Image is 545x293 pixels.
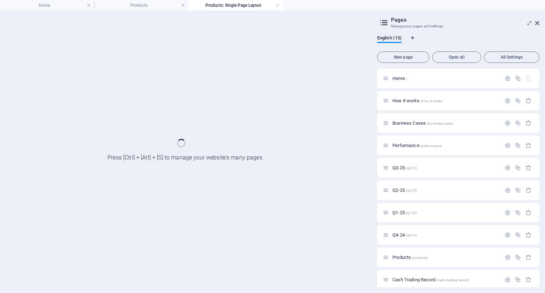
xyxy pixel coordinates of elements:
div: Q4-24/q4-24 [390,233,501,237]
div: Remove [525,165,532,171]
div: How it works/how-it-works [390,98,501,103]
span: Click to open page [392,98,442,103]
div: Q1-25/q1-25 [390,210,501,215]
span: /q2-25 [406,189,417,192]
div: Duplicate [515,232,521,238]
div: Q3-25/q3-25 [390,166,501,170]
span: English (13) [377,34,402,44]
div: Settings [505,187,511,193]
span: Open all [435,55,478,59]
div: The startpage cannot be deleted [525,75,532,81]
span: Click to open page [392,210,417,215]
span: /cash-trading-record [436,278,469,282]
h3: Manage your pages and settings [391,23,525,29]
div: Remove [525,277,532,283]
div: Duplicate [515,142,521,148]
div: Remove [525,187,532,193]
div: Q2-25/q2-25 [390,188,501,192]
div: Settings [505,98,511,104]
div: Duplicate [515,120,521,126]
div: Settings [505,232,511,238]
span: Click to open page [392,188,417,193]
span: Products [392,255,428,260]
span: /business-cases [426,121,453,125]
span: Click to open page [392,143,442,148]
span: New page [380,55,426,59]
div: Settings [505,210,511,216]
span: /q3-25 [406,166,417,170]
span: / [406,77,407,81]
span: Click to open page [392,277,469,282]
div: Duplicate [515,187,521,193]
span: All Settings [487,55,536,59]
div: Remove [525,98,532,104]
button: New page [377,51,429,63]
div: Products/products [390,255,501,260]
div: Settings [505,277,511,283]
span: Click to open page [392,232,417,238]
span: /how-it-works [420,99,443,103]
div: Cash Trading Record/cash-trading-record [390,277,501,282]
button: All Settings [484,51,539,63]
div: Remove [525,210,532,216]
h2: Pages [391,17,539,23]
span: Click to open page [392,76,407,81]
div: Duplicate [515,254,521,260]
div: Performance/performance [390,143,501,148]
div: Settings [505,254,511,260]
div: Duplicate [515,75,521,81]
div: Duplicate [515,165,521,171]
span: Click to open page [392,120,453,126]
span: Click to open page [392,165,417,170]
div: Remove [525,232,532,238]
div: Duplicate [515,98,521,104]
h4: Products: Single Page Layout [189,1,283,9]
div: Settings [505,75,511,81]
div: Business Cases/business-cases [390,121,501,125]
div: Duplicate [515,277,521,283]
div: Settings [505,165,511,171]
div: Settings [505,142,511,148]
div: Remove [525,254,532,260]
div: Settings [505,120,511,126]
h4: Products [94,1,189,9]
div: Remove [525,142,532,148]
span: /q4-24 [406,233,417,237]
span: /performance [420,144,442,148]
span: /products [412,256,428,260]
span: /q1-25 [406,211,417,215]
div: Remove [525,120,532,126]
button: Open all [432,51,481,63]
div: Language Tabs [377,35,539,49]
div: Duplicate [515,210,521,216]
div: Home/ [390,76,501,81]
